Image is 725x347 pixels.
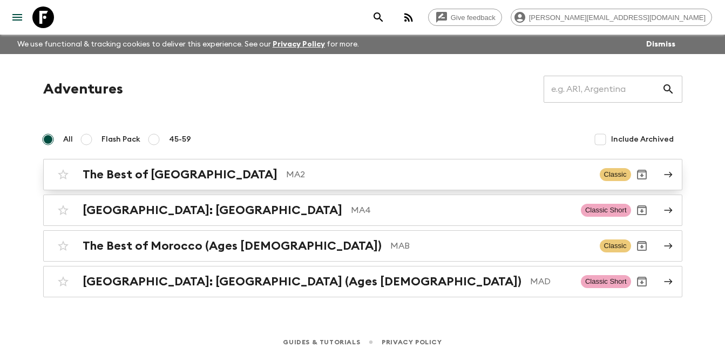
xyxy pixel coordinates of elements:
[43,230,682,262] a: The Best of Morocco (Ages [DEMOGRAPHIC_DATA])MABClassicArchive
[631,235,653,257] button: Archive
[43,266,682,297] a: [GEOGRAPHIC_DATA]: [GEOGRAPHIC_DATA] (Ages [DEMOGRAPHIC_DATA])MADClassic ShortArchive
[13,35,363,54] p: We use functional & tracking cookies to deliver this experience. See our for more.
[169,134,191,145] span: 45-59
[581,275,631,288] span: Classic Short
[273,41,325,48] a: Privacy Policy
[530,275,572,288] p: MAD
[368,6,389,28] button: search adventures
[581,204,631,217] span: Classic Short
[83,203,342,217] h2: [GEOGRAPHIC_DATA]: [GEOGRAPHIC_DATA]
[445,14,502,22] span: Give feedback
[286,168,591,181] p: MA2
[390,239,591,252] p: MAB
[43,78,123,100] h1: Adventures
[63,134,73,145] span: All
[600,239,631,252] span: Classic
[544,74,662,104] input: e.g. AR1, Argentina
[611,134,674,145] span: Include Archived
[43,159,682,190] a: The Best of [GEOGRAPHIC_DATA]MA2ClassicArchive
[83,168,277,182] h2: The Best of [GEOGRAPHIC_DATA]
[631,164,653,185] button: Archive
[6,6,28,28] button: menu
[511,9,712,26] div: [PERSON_NAME][EMAIL_ADDRESS][DOMAIN_NAME]
[523,14,712,22] span: [PERSON_NAME][EMAIL_ADDRESS][DOMAIN_NAME]
[83,239,382,253] h2: The Best of Morocco (Ages [DEMOGRAPHIC_DATA])
[83,275,521,289] h2: [GEOGRAPHIC_DATA]: [GEOGRAPHIC_DATA] (Ages [DEMOGRAPHIC_DATA])
[600,168,631,181] span: Classic
[631,199,653,221] button: Archive
[631,271,653,292] button: Archive
[43,195,682,226] a: [GEOGRAPHIC_DATA]: [GEOGRAPHIC_DATA]MA4Classic ShortArchive
[101,134,140,145] span: Flash Pack
[351,204,572,217] p: MA4
[428,9,502,26] a: Give feedback
[643,37,678,52] button: Dismiss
